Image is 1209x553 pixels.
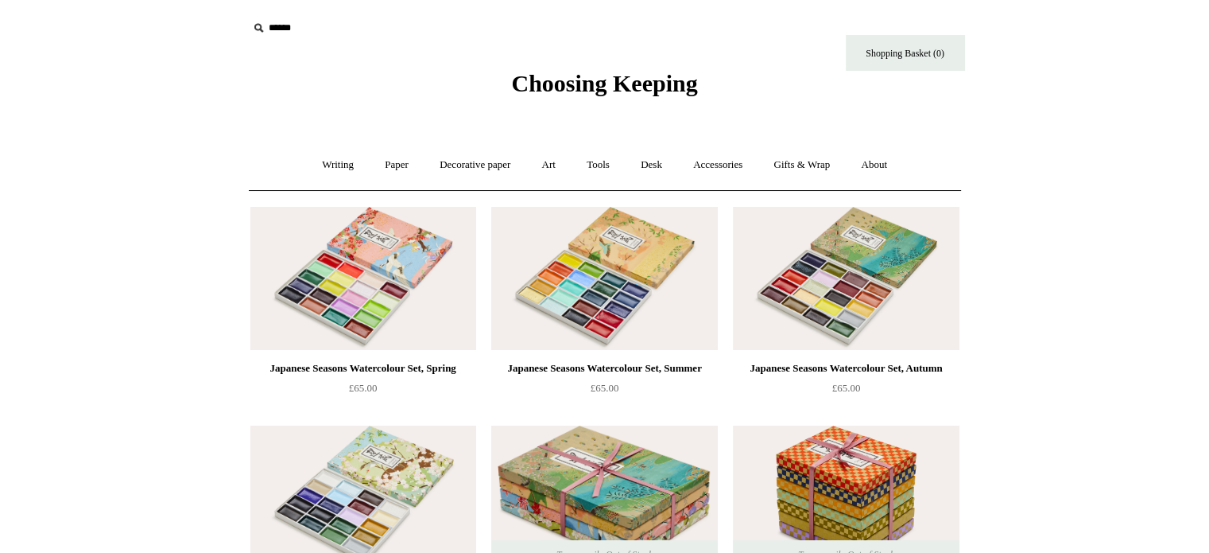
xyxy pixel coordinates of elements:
[250,359,476,424] a: Japanese Seasons Watercolour Set, Spring £65.00
[491,207,717,350] a: Japanese Seasons Watercolour Set, Summer Japanese Seasons Watercolour Set, Summer
[733,207,959,350] a: Japanese Seasons Watercolour Set, Autumn Japanese Seasons Watercolour Set, Autumn
[528,144,570,186] a: Art
[349,382,378,394] span: £65.00
[737,359,955,378] div: Japanese Seasons Watercolour Set, Autumn
[511,83,697,94] a: Choosing Keeping
[308,144,368,186] a: Writing
[846,35,965,71] a: Shopping Basket (0)
[572,144,624,186] a: Tools
[425,144,525,186] a: Decorative paper
[679,144,757,186] a: Accessories
[733,207,959,350] img: Japanese Seasons Watercolour Set, Autumn
[491,359,717,424] a: Japanese Seasons Watercolour Set, Summer £65.00
[250,207,476,350] a: Japanese Seasons Watercolour Set, Spring Japanese Seasons Watercolour Set, Spring
[847,144,901,186] a: About
[733,359,959,424] a: Japanese Seasons Watercolour Set, Autumn £65.00
[491,207,717,350] img: Japanese Seasons Watercolour Set, Summer
[626,144,676,186] a: Desk
[254,359,472,378] div: Japanese Seasons Watercolour Set, Spring
[591,382,619,394] span: £65.00
[511,70,697,96] span: Choosing Keeping
[370,144,423,186] a: Paper
[495,359,713,378] div: Japanese Seasons Watercolour Set, Summer
[832,382,861,394] span: £65.00
[759,144,844,186] a: Gifts & Wrap
[250,207,476,350] img: Japanese Seasons Watercolour Set, Spring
